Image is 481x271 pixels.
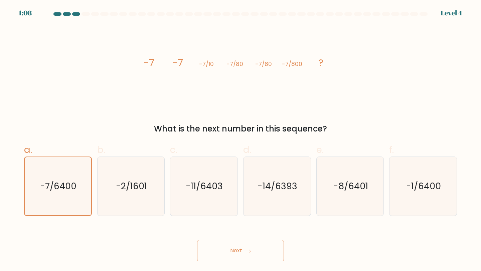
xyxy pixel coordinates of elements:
div: What is the next number in this sequence? [28,123,453,135]
span: a. [24,143,32,156]
div: 1:08 [19,8,32,18]
div: Level 4 [441,8,462,18]
tspan: -7/10 [199,60,214,68]
span: f. [389,143,394,156]
span: d. [243,143,251,156]
text: -11/6403 [186,180,223,192]
tspan: -7/80 [226,60,243,68]
button: Next [197,240,284,261]
text: -2/1601 [116,180,147,192]
text: -14/6393 [258,180,298,192]
tspan: ? [318,56,323,69]
text: -1/6400 [406,180,441,192]
tspan: -7/80 [255,60,272,68]
tspan: -7/800 [282,60,302,68]
span: e. [316,143,324,156]
tspan: -7 [172,56,183,69]
span: c. [170,143,177,156]
text: -7/6400 [40,180,76,192]
span: b. [97,143,105,156]
tspan: -7 [144,56,154,69]
text: -8/6401 [333,180,368,192]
